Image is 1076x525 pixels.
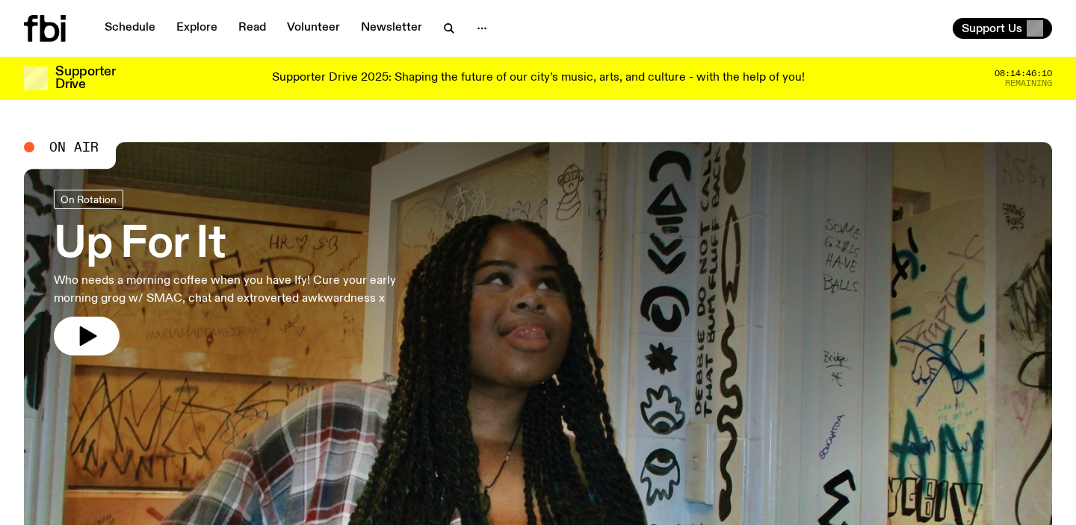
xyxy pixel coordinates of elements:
span: Remaining [1005,79,1052,87]
a: Schedule [96,18,164,39]
a: Explore [167,18,226,39]
h3: Up For It [54,224,436,266]
a: On Rotation [54,190,123,209]
h3: Supporter Drive [55,66,115,91]
span: 08:14:46:10 [995,69,1052,78]
span: On Air [49,140,99,154]
a: Read [229,18,275,39]
a: Newsletter [352,18,431,39]
p: Who needs a morning coffee when you have Ify! Cure your early morning grog w/ SMAC, chat and extr... [54,272,436,308]
p: Supporter Drive 2025: Shaping the future of our city’s music, arts, and culture - with the help o... [272,72,805,85]
span: Support Us [962,22,1022,35]
a: Up For ItWho needs a morning coffee when you have Ify! Cure your early morning grog w/ SMAC, chat... [54,190,436,355]
span: On Rotation [61,193,117,205]
a: Volunteer [278,18,349,39]
button: Support Us [953,18,1052,39]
